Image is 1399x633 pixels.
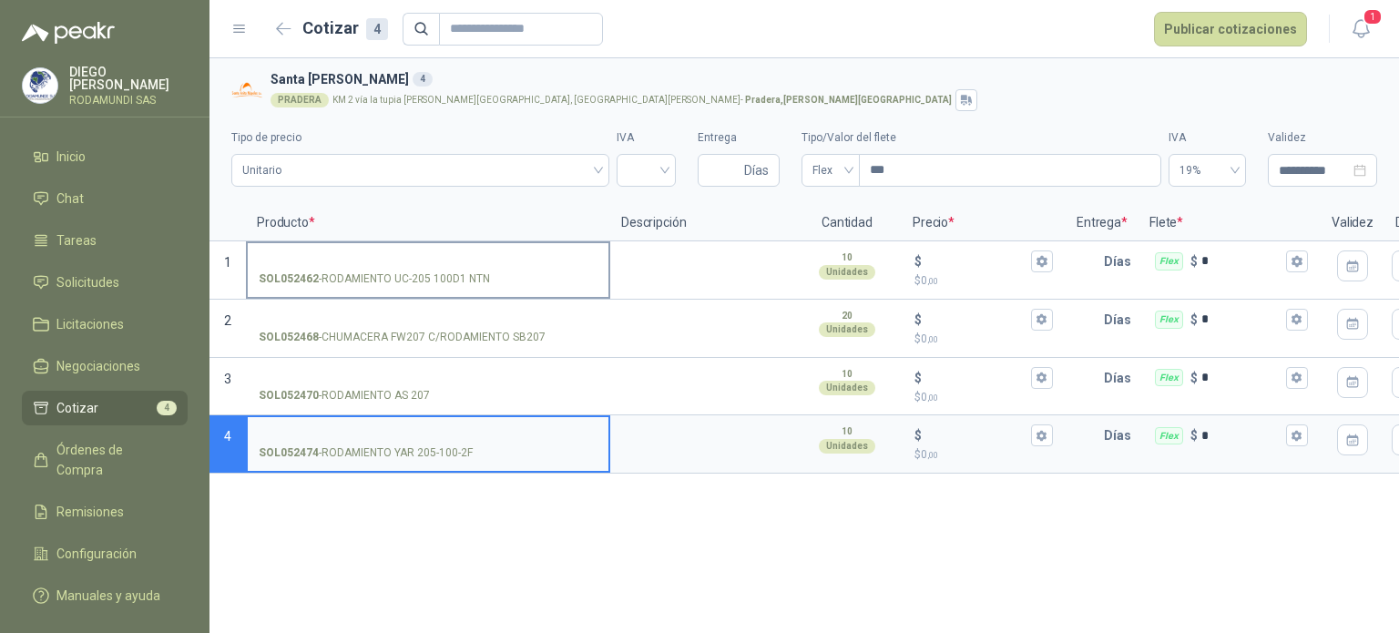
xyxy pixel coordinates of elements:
[22,433,188,487] a: Órdenes de Compra
[921,448,938,461] span: 0
[259,329,319,346] strong: SOL052468
[271,93,329,107] div: PRADERA
[23,68,57,103] img: Company Logo
[1201,312,1282,326] input: Flex $
[819,381,875,395] div: Unidades
[1139,205,1321,241] p: Flete
[792,205,902,241] p: Cantidad
[925,429,1027,443] input: $$0,00
[56,502,124,522] span: Remisiones
[259,271,490,288] p: - RODAMIENTO UC-205 100D1 NTN
[698,129,780,147] label: Entrega
[1104,417,1139,454] p: Días
[56,272,119,292] span: Solicitudes
[925,254,1027,268] input: $$0,00
[921,274,938,287] span: 0
[242,157,598,184] span: Unitario
[259,387,319,404] strong: SOL052470
[914,310,922,330] p: $
[259,255,597,269] input: SOL052462-RODAMIENTO UC-205 100D1 NTN
[413,72,433,87] div: 4
[1190,368,1198,388] p: $
[744,155,769,186] span: Días
[56,230,97,250] span: Tareas
[610,205,792,241] p: Descripción
[224,255,231,270] span: 1
[1104,243,1139,280] p: Días
[1031,424,1053,446] button: $$0,00
[914,368,922,388] p: $
[69,66,188,91] p: DIEGO [PERSON_NAME]
[246,205,610,241] p: Producto
[56,314,124,334] span: Licitaciones
[914,331,1053,348] p: $
[157,401,177,415] span: 4
[22,349,188,383] a: Negociaciones
[22,495,188,529] a: Remisiones
[56,189,84,209] span: Chat
[927,276,938,286] span: ,00
[1179,157,1235,184] span: 19%
[921,391,938,403] span: 0
[927,450,938,460] span: ,00
[802,129,1161,147] label: Tipo/Valor del flete
[1155,311,1183,329] div: Flex
[1201,429,1282,443] input: Flex $
[224,313,231,328] span: 2
[56,544,137,564] span: Configuración
[1268,129,1377,147] label: Validez
[259,271,319,288] strong: SOL052462
[914,425,922,445] p: $
[224,372,231,386] span: 3
[259,387,430,404] p: - RODAMIENTO AS 207
[925,371,1027,384] input: $$0,00
[259,372,597,385] input: SOL052470-RODAMIENTO AS 207
[1286,367,1308,389] button: Flex $
[259,444,473,462] p: - RODAMIENTO YAR 205-100-2F
[745,95,952,105] strong: Pradera , [PERSON_NAME][GEOGRAPHIC_DATA]
[914,446,1053,464] p: $
[1104,301,1139,338] p: Días
[842,309,853,323] p: 20
[1190,425,1198,445] p: $
[1169,129,1246,147] label: IVA
[56,356,140,376] span: Negociaciones
[1066,205,1139,241] p: Entrega
[22,139,188,174] a: Inicio
[819,439,875,454] div: Unidades
[617,129,676,147] label: IVA
[259,444,319,462] strong: SOL052474
[22,391,188,425] a: Cotizar4
[259,429,597,443] input: SOL052474-RODAMIENTO YAR 205-100-2F
[69,95,188,106] p: RODAMUNDI SAS
[921,332,938,345] span: 0
[1363,8,1383,26] span: 1
[1155,369,1183,387] div: Flex
[22,265,188,300] a: Solicitudes
[56,440,170,480] span: Órdenes de Compra
[1344,13,1377,46] button: 1
[231,75,263,107] img: Company Logo
[1201,371,1282,384] input: Flex $
[914,272,1053,290] p: $
[1190,310,1198,330] p: $
[332,96,952,105] p: KM 2 vía la tupia [PERSON_NAME][GEOGRAPHIC_DATA], [GEOGRAPHIC_DATA][PERSON_NAME] -
[22,223,188,258] a: Tareas
[22,307,188,342] a: Licitaciones
[22,22,115,44] img: Logo peakr
[842,250,853,265] p: 10
[259,329,546,346] p: - CHUMACERA FW207 C/RODAMIENTO SB207
[1155,252,1183,271] div: Flex
[22,181,188,216] a: Chat
[1031,309,1053,331] button: $$0,00
[22,536,188,571] a: Configuración
[259,313,597,327] input: SOL052468-CHUMACERA FW207 C/RODAMIENTO SB207
[56,398,98,418] span: Cotizar
[302,15,388,41] h2: Cotizar
[56,147,86,167] span: Inicio
[224,429,231,444] span: 4
[927,393,938,403] span: ,00
[902,205,1066,241] p: Precio
[812,157,849,184] span: Flex
[231,129,609,147] label: Tipo de precio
